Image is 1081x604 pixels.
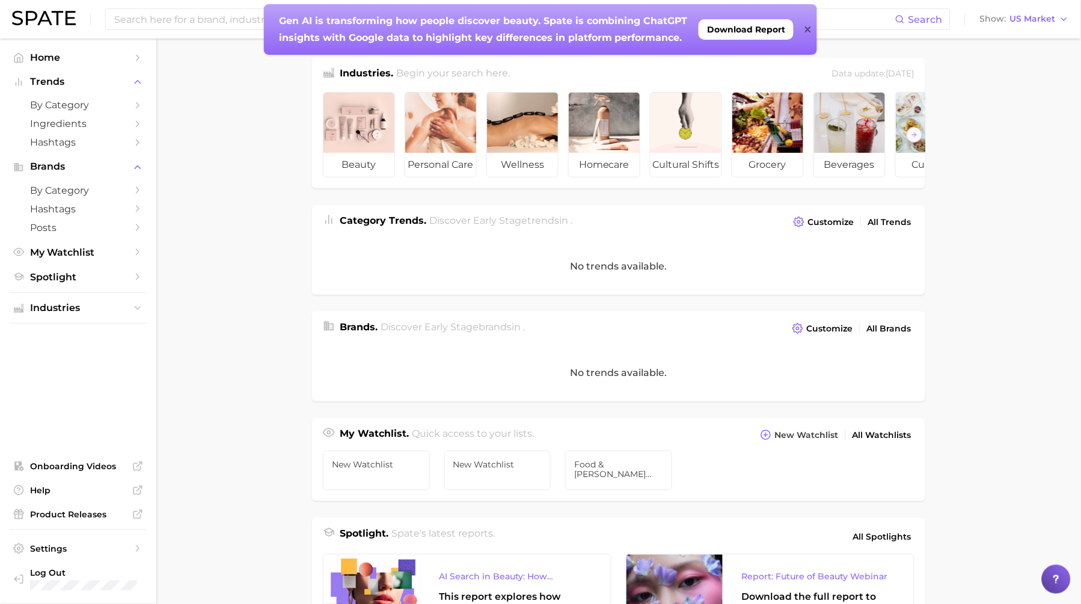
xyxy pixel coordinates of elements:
span: Search [908,14,943,25]
span: personal care [405,153,476,177]
button: ShowUS Market [977,11,1072,27]
span: Industries [30,303,126,313]
h1: Spotlight. [340,526,388,547]
span: Onboarding Videos [30,461,126,472]
a: homecare [568,92,640,177]
a: Posts [10,218,147,237]
a: culinary [895,92,967,177]
button: Industries [10,299,147,317]
span: US Market [1010,16,1056,22]
a: by Category [10,96,147,114]
span: Spotlight [30,271,126,283]
span: Trends [30,76,126,87]
h1: My Watchlist. [340,427,409,443]
a: New Watchlist [323,451,430,490]
a: beverages [813,92,886,177]
h2: Spate's latest reports. [392,526,495,547]
span: by Category [30,185,126,196]
a: New Watchlist [444,451,551,490]
span: Product Releases [30,509,126,520]
span: Discover Early Stage brands in . [381,321,525,333]
span: New Watchlist [332,460,421,469]
input: Search here for a brand, industry, or ingredient [113,9,895,29]
span: by Category [30,99,126,111]
h2: Quick access to your lists. [412,427,534,443]
h2: Begin your search here. [397,66,510,82]
span: Log Out [30,567,137,578]
div: No trends available. [312,238,925,295]
span: culinary [896,153,967,177]
span: My Watchlist [30,247,126,258]
a: Product Releases [10,505,147,523]
span: Settings [30,543,126,554]
a: All Watchlists [850,427,914,443]
img: SPATE [12,11,76,25]
span: All Spotlights [853,529,911,544]
span: Category Trends . [340,215,426,226]
span: Show [980,16,1006,22]
span: All Trends [868,217,911,227]
span: Posts [30,222,126,233]
span: Food & [PERSON_NAME] Brands [574,460,663,479]
h1: Industries. [340,66,393,82]
span: Hashtags [30,137,126,148]
span: Brands [30,161,126,172]
span: Ingredients [30,118,126,129]
span: beauty [323,153,394,177]
div: No trends available. [312,344,925,401]
a: Hashtags [10,200,147,218]
div: Data update: [DATE] [832,66,914,82]
span: New Watchlist [453,460,542,469]
div: Report: Future of Beauty Webinar [742,569,895,584]
a: All Spotlights [850,526,914,547]
span: Brands . [340,321,378,333]
span: Home [30,52,126,63]
a: Settings [10,540,147,558]
span: wellness [487,153,558,177]
span: Discover Early Stage trends in . [430,215,573,226]
a: Spotlight [10,268,147,286]
button: Scroll Right [907,127,922,143]
a: cultural shifts [650,92,722,177]
span: beverages [814,153,885,177]
span: homecare [569,153,640,177]
button: Customize [789,320,856,337]
span: Hashtags [30,203,126,215]
button: New Watchlist [758,427,842,443]
a: grocery [732,92,804,177]
a: Help [10,481,147,499]
a: All Trends [865,214,914,230]
span: New Watchlist [775,430,839,440]
span: cultural shifts [651,153,721,177]
span: Customize [807,324,853,334]
span: Customize [808,217,854,227]
a: wellness [486,92,559,177]
button: Trends [10,73,147,91]
span: All Watchlists [853,430,911,440]
a: Hashtags [10,133,147,152]
a: Ingredients [10,114,147,133]
a: Home [10,48,147,67]
button: Customize [791,214,857,230]
a: My Watchlist [10,243,147,262]
a: Onboarding Videos [10,457,147,475]
a: Food & [PERSON_NAME] Brands [565,451,672,490]
span: All Brands [867,324,911,334]
a: personal care [405,92,477,177]
span: Help [30,485,126,496]
a: beauty [323,92,395,177]
a: by Category [10,181,147,200]
a: Log out. Currently logged in with e-mail jhayes@hunterpr.com. [10,564,147,594]
a: All Brands [864,321,914,337]
button: Brands [10,158,147,176]
div: AI Search in Beauty: How Consumers Are Using ChatGPT vs. Google Search [439,569,592,584]
span: grocery [732,153,803,177]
